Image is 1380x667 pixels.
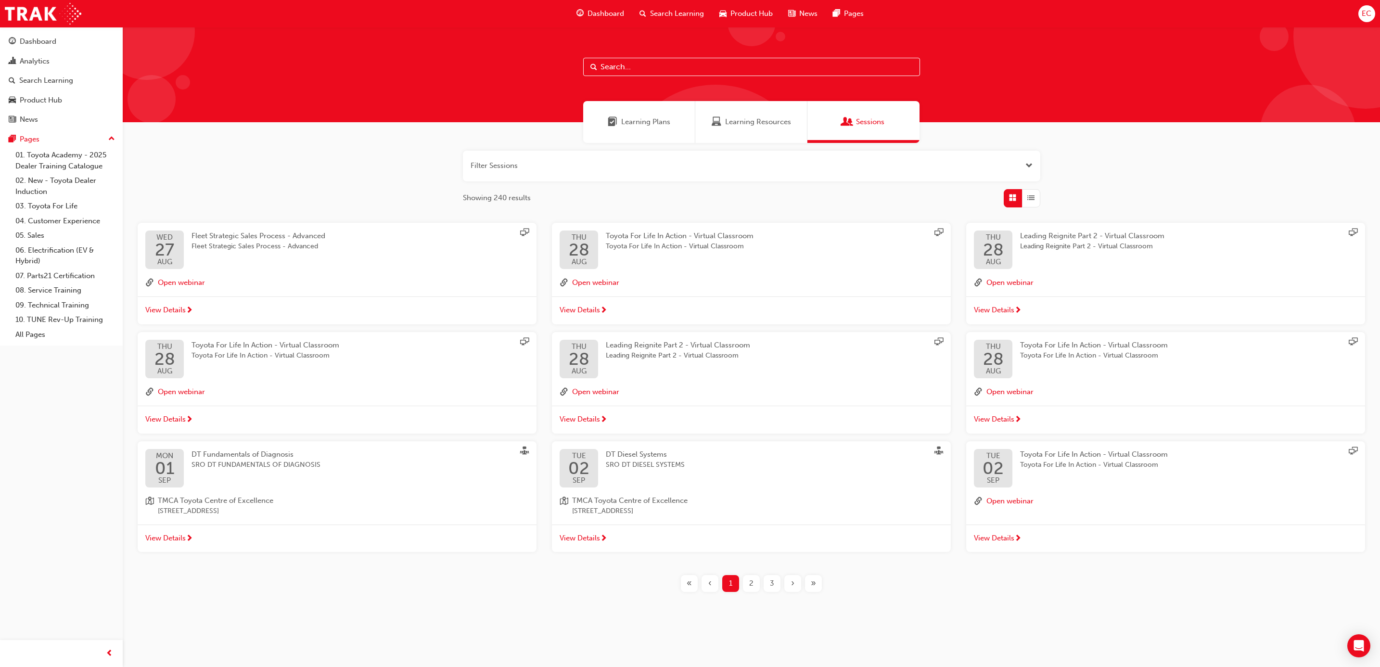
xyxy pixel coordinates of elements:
[632,4,712,24] a: search-iconSearch Learning
[145,495,154,517] span: location-icon
[1347,634,1370,657] div: Open Intercom Messenger
[966,525,1365,552] a: View Details
[572,495,688,506] span: TMCA Toyota Centre of Excellence
[569,350,589,368] span: 28
[186,416,193,424] span: next-icon
[974,277,983,289] span: link-icon
[1020,231,1164,240] span: Leading Reignite Part 2 - Virtual Classroom
[650,8,704,19] span: Search Learning
[606,460,685,471] span: SRO DT DIESEL SYSTEMS
[569,368,589,375] span: AUG
[560,533,600,544] span: View Details
[986,386,1034,398] button: Open webinar
[192,241,325,252] span: Fleet Strategic Sales Process - Advanced
[192,450,294,459] span: DT Fundamentals of Diagnosis
[974,533,1014,544] span: View Details
[1349,337,1357,348] span: sessionType_ONLINE_URL-icon
[1020,341,1168,349] span: Toyota For Life In Action - Virtual Classroom
[158,277,205,289] button: Open webinar
[719,8,727,20] span: car-icon
[4,130,119,148] button: Pages
[583,101,695,143] a: Learning PlansLearning Plans
[966,441,1365,552] button: TUE02SEPToyota For Life In Action - Virtual ClassroomToyota For Life In Action - Virtual Classroo...
[679,575,700,592] button: First page
[186,535,193,543] span: next-icon
[983,343,1004,350] span: THU
[192,350,339,361] span: Toyota For Life In Action - Virtual Classroom
[1020,450,1168,459] span: Toyota For Life In Action - Virtual Classroom
[606,350,750,361] span: Leading Reignite Part 2 - Virtual Classroom
[155,241,174,258] span: 27
[576,8,584,20] span: guage-icon
[974,305,1014,316] span: View Details
[762,575,782,592] button: Page 3
[560,414,600,425] span: View Details
[856,116,884,128] span: Sessions
[145,449,529,487] a: MON01SEPDT Fundamentals of DiagnosisSRO DT FUNDAMENTALS OF DIAGNOSIS
[552,296,951,324] a: View Details
[799,8,818,19] span: News
[560,340,943,378] a: THU28AUGLeading Reignite Part 2 - Virtual ClassroomLeading Reignite Part 2 - Virtual Classroom
[966,296,1365,324] a: View Details
[138,332,537,434] button: THU28AUGToyota For Life In Action - Virtual ClassroomToyota For Life In Action - Virtual Classroo...
[966,332,1365,434] button: THU28AUGToyota For Life In Action - Virtual ClassroomToyota For Life In Action - Virtual Classroo...
[145,305,186,316] span: View Details
[588,8,624,19] span: Dashboard
[9,38,16,46] span: guage-icon
[811,578,816,589] span: »
[1014,307,1022,315] span: next-icon
[145,414,186,425] span: View Details
[12,214,119,229] a: 04. Customer Experience
[463,192,531,204] span: Showing 240 results
[1014,416,1022,424] span: next-icon
[687,578,692,589] span: «
[569,343,589,350] span: THU
[572,277,619,289] button: Open webinar
[145,533,186,544] span: View Details
[20,134,39,145] div: Pages
[192,231,325,240] span: Fleet Strategic Sales Process - Advanced
[729,578,732,589] span: 1
[154,343,175,350] span: THU
[138,296,537,324] a: View Details
[560,231,943,269] a: THU28AUGToyota For Life In Action - Virtual ClassroomToyota For Life In Action - Virtual Classroom
[600,416,607,424] span: next-icon
[12,228,119,243] a: 05. Sales
[1009,192,1016,204] span: Grid
[155,258,174,266] span: AUG
[983,452,1004,460] span: TUE
[145,231,529,269] a: WED27AUGFleet Strategic Sales Process - AdvancedFleet Strategic Sales Process - Advanced
[780,4,825,24] a: news-iconNews
[560,305,600,316] span: View Details
[12,269,119,283] a: 07. Parts21 Certification
[9,135,16,144] span: pages-icon
[12,312,119,327] a: 10. TUNE Rev-Up Training
[1349,228,1357,239] span: sessionType_ONLINE_URL-icon
[1025,160,1033,171] button: Open the filter
[712,116,721,128] span: Learning Resources
[986,495,1034,508] button: Open webinar
[20,36,56,47] div: Dashboard
[569,258,589,266] span: AUG
[825,4,871,24] a: pages-iconPages
[138,525,537,552] a: View Details
[520,337,529,348] span: sessionType_ONLINE_URL-icon
[986,277,1034,289] button: Open webinar
[843,116,852,128] span: Sessions
[1020,460,1168,471] span: Toyota For Life In Action - Virtual Classroom
[158,506,273,517] span: [STREET_ADDRESS]
[590,62,597,73] span: Search
[4,33,119,51] a: Dashboard
[520,228,529,239] span: sessionType_ONLINE_URL-icon
[145,495,529,517] a: location-iconTMCA Toyota Centre of Excellence[STREET_ADDRESS]
[520,447,529,457] span: sessionType_FACE_TO_FACE-icon
[106,648,113,660] span: prev-icon
[12,283,119,298] a: 08. Service Training
[983,368,1004,375] span: AUG
[833,8,840,20] span: pages-icon
[844,8,864,19] span: Pages
[145,277,154,289] span: link-icon
[552,223,951,324] button: THU28AUGToyota For Life In Action - Virtual ClassroomToyota For Life In Action - Virtual Classroo...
